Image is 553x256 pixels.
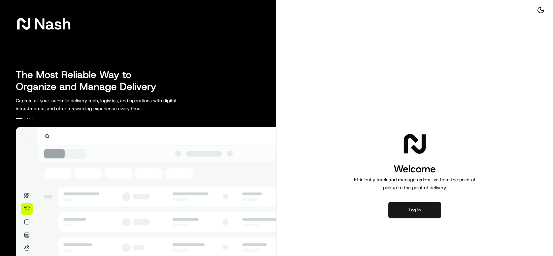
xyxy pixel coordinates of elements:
[16,97,206,112] p: Capture all your last-mile delivery tech, logistics, and operations with digital infrastructure, ...
[388,202,441,218] button: Log in
[351,162,478,176] h1: Welcome
[34,17,71,30] span: Nash
[16,69,164,93] h2: The Most Reliable Way to Organize and Manage Delivery
[351,176,478,192] p: Efficiently track and manage orders live from the point of pickup to the point of delivery.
